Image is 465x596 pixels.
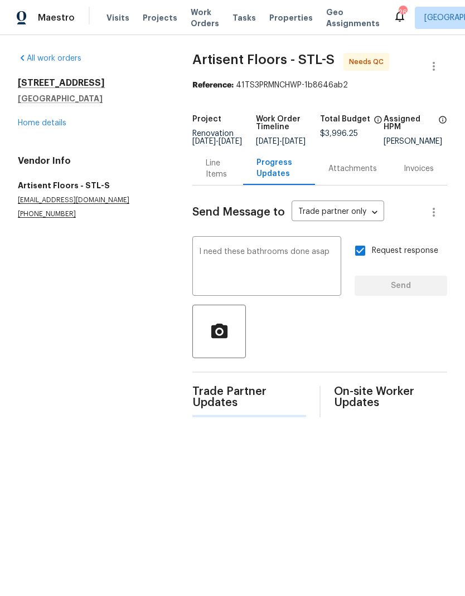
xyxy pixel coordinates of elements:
div: [PERSON_NAME] [384,138,447,145]
span: Tasks [232,14,256,22]
h5: Project [192,115,221,123]
span: Artisent Floors - STL-S [192,53,335,66]
div: Invoices [404,163,434,174]
div: Progress Updates [256,157,302,179]
span: Needs QC [349,56,388,67]
span: [DATE] [256,138,279,145]
textarea: I need these bathrooms done asap [199,248,335,287]
span: Projects [143,12,177,23]
b: Reference: [192,81,234,89]
h5: Assigned HPM [384,115,435,131]
h5: Work Order Timeline [256,115,319,131]
span: [DATE] [219,138,242,145]
div: Trade partner only [292,203,384,222]
span: [DATE] [282,138,306,145]
span: - [256,138,306,145]
h4: Vendor Info [18,155,166,167]
h5: Artisent Floors - STL-S [18,180,166,191]
div: Line Items [206,158,230,180]
span: Send Message to [192,207,285,218]
span: The total cost of line items that have been proposed by Opendoor. This sum includes line items th... [374,115,382,130]
span: On-site Worker Updates [334,386,447,408]
span: Geo Assignments [326,7,380,29]
span: Maestro [38,12,75,23]
span: - [192,138,242,145]
div: Attachments [328,163,377,174]
span: Properties [269,12,313,23]
span: Request response [372,245,438,257]
span: Work Orders [191,7,219,29]
a: All work orders [18,55,81,62]
span: $3,996.25 [320,130,358,138]
span: Renovation [192,130,242,145]
a: Home details [18,119,66,127]
div: 26 [399,7,406,18]
span: The hpm assigned to this work order. [438,115,447,138]
span: Visits [106,12,129,23]
h5: Total Budget [320,115,370,123]
span: [DATE] [192,138,216,145]
span: Trade Partner Updates [192,386,306,408]
div: 41TS3PRMNCHWP-1b8646ab2 [192,80,447,91]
